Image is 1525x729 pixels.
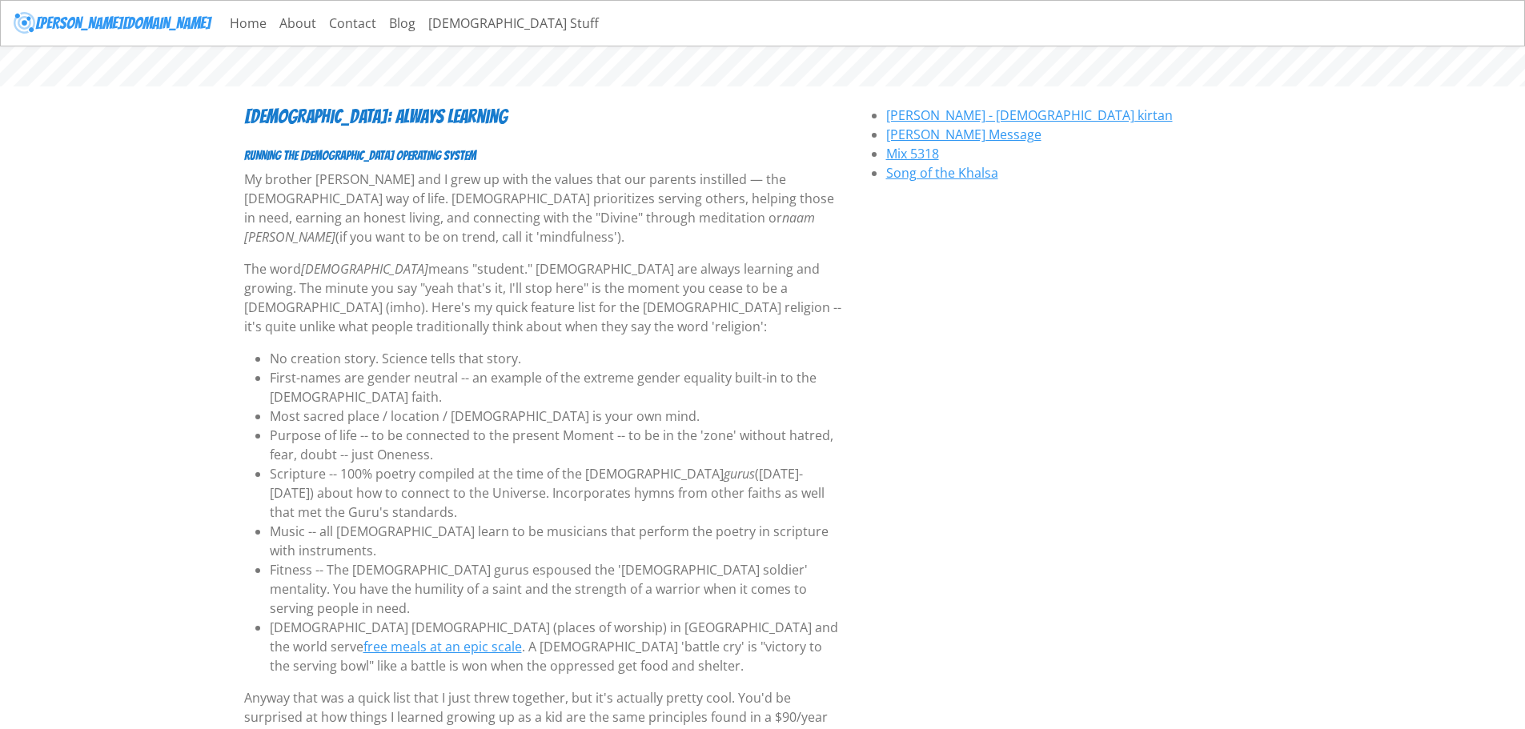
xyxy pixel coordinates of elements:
li: No creation story. Science tells that story. [270,349,841,368]
li: First-names are gender neutral -- an example of the extreme gender equality built-in to the [DEMO... [270,368,841,407]
a: [PERSON_NAME][DOMAIN_NAME] [14,7,211,39]
li: Fitness -- The [DEMOGRAPHIC_DATA] gurus espoused the '[DEMOGRAPHIC_DATA] soldier' mentality. You ... [270,560,841,618]
p: The word means "student." [DEMOGRAPHIC_DATA] are always learning and growing. The minute you say ... [244,259,841,336]
i: [DEMOGRAPHIC_DATA] [301,260,428,278]
h4: [DEMOGRAPHIC_DATA]: Always Learning [244,106,841,129]
a: Home [223,7,273,39]
a: Song of the Khalsa [886,164,998,182]
li: [DEMOGRAPHIC_DATA] [DEMOGRAPHIC_DATA] (places of worship) in [GEOGRAPHIC_DATA] and the world serv... [270,618,841,675]
h6: RUNNING THE [DEMOGRAPHIC_DATA] OPERATING SYSTEM [244,148,841,163]
i: naam [PERSON_NAME] [244,209,815,246]
i: gurus [724,465,755,483]
a: About [273,7,323,39]
a: Blog [383,7,422,39]
li: Scripture -- 100% poetry compiled at the time of the [DEMOGRAPHIC_DATA] ([DATE]-[DATE]) about how... [270,464,841,522]
li: Purpose of life -- to be connected to the present Moment -- to be in the 'zone' without hatred, f... [270,426,841,464]
p: My brother [PERSON_NAME] and I grew up with the values that our parents instilled — the [DEMOGRAP... [244,170,841,246]
li: Most sacred place / location / [DEMOGRAPHIC_DATA] is your own mind. [270,407,841,426]
a: [DEMOGRAPHIC_DATA] Stuff [422,7,605,39]
a: [PERSON_NAME] - [DEMOGRAPHIC_DATA] kirtan [886,106,1173,124]
a: [PERSON_NAME] Message [886,126,1041,143]
li: Music -- all [DEMOGRAPHIC_DATA] learn to be musicians that perform the poetry in scripture with i... [270,522,841,560]
a: Contact [323,7,383,39]
a: Mix 5318 [886,145,939,162]
a: free meals at an epic scale [363,638,522,655]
